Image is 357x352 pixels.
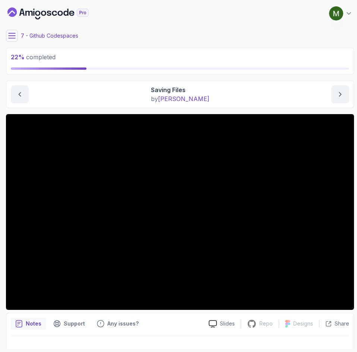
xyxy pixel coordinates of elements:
[64,320,85,327] p: Support
[151,94,209,103] p: by
[26,320,41,327] p: Notes
[7,7,106,19] a: Dashboard
[6,114,354,310] iframe: 5 - Saving Files
[329,6,343,21] img: user profile image
[151,85,209,94] p: Saving Files
[331,85,349,103] button: next content
[259,320,273,327] p: Repo
[49,318,89,330] button: Support button
[21,32,78,40] p: 7 - Github Codespaces
[158,95,209,103] span: [PERSON_NAME]
[11,53,25,61] span: 22 %
[293,320,313,327] p: Designs
[220,320,235,327] p: Slides
[203,320,241,328] a: Slides
[319,320,349,327] button: Share
[329,6,353,21] button: user profile image
[11,318,46,330] button: notes button
[107,320,139,327] p: Any issues?
[11,85,29,103] button: previous content
[335,320,349,327] p: Share
[11,53,56,61] span: completed
[92,318,143,330] button: Feedback button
